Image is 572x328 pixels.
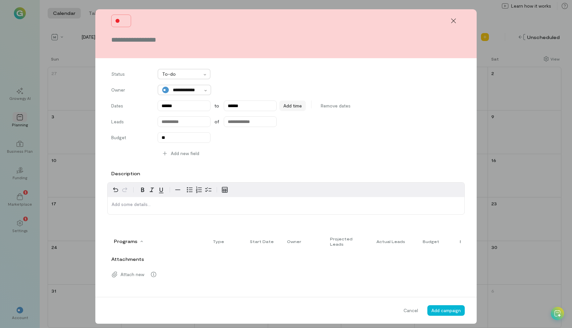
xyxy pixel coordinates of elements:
label: Attachments [111,256,144,263]
div: Toggle SortBy [423,239,442,244]
div: Toggle SortBy [213,239,227,244]
label: Budget [111,134,151,143]
span: End date [460,239,480,244]
span: Attach new [120,271,144,278]
span: Programs [114,238,137,245]
div: Toggle SortBy [460,239,483,244]
span: Add new field [171,150,199,157]
button: Bulleted list [185,185,194,194]
div: Toggle SortBy [330,236,367,247]
div: toggle group [185,185,213,194]
label: Status [111,71,151,79]
button: Undo ⌘Z [111,185,120,194]
div: Toggle SortBy [250,239,277,244]
button: Underline [157,185,166,194]
div: Attach new [107,268,465,281]
span: of [215,118,219,125]
span: Start date [250,239,274,244]
span: Cancel [404,307,418,314]
span: Add time [283,102,302,109]
span: Budget [423,239,439,244]
button: Italic [147,185,157,194]
button: Numbered list [194,185,204,194]
div: Toggle SortBy [114,238,143,245]
span: Add campaign [431,307,461,313]
label: Leads [111,118,151,127]
label: Description [111,170,140,177]
span: Type [213,239,224,244]
button: Bold [138,185,147,194]
div: Toggle SortBy [287,239,304,244]
span: Actual leads [376,239,405,244]
span: to [215,102,219,109]
button: Check list [204,185,213,194]
span: Owner [287,239,301,244]
label: Owner [111,87,151,95]
span: Remove dates [321,102,351,109]
span: Projected leads [330,236,364,247]
div: Toggle SortBy [376,239,408,244]
label: Dates [111,102,151,109]
button: Add campaign [427,305,465,316]
div: editable markdown [108,197,464,214]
